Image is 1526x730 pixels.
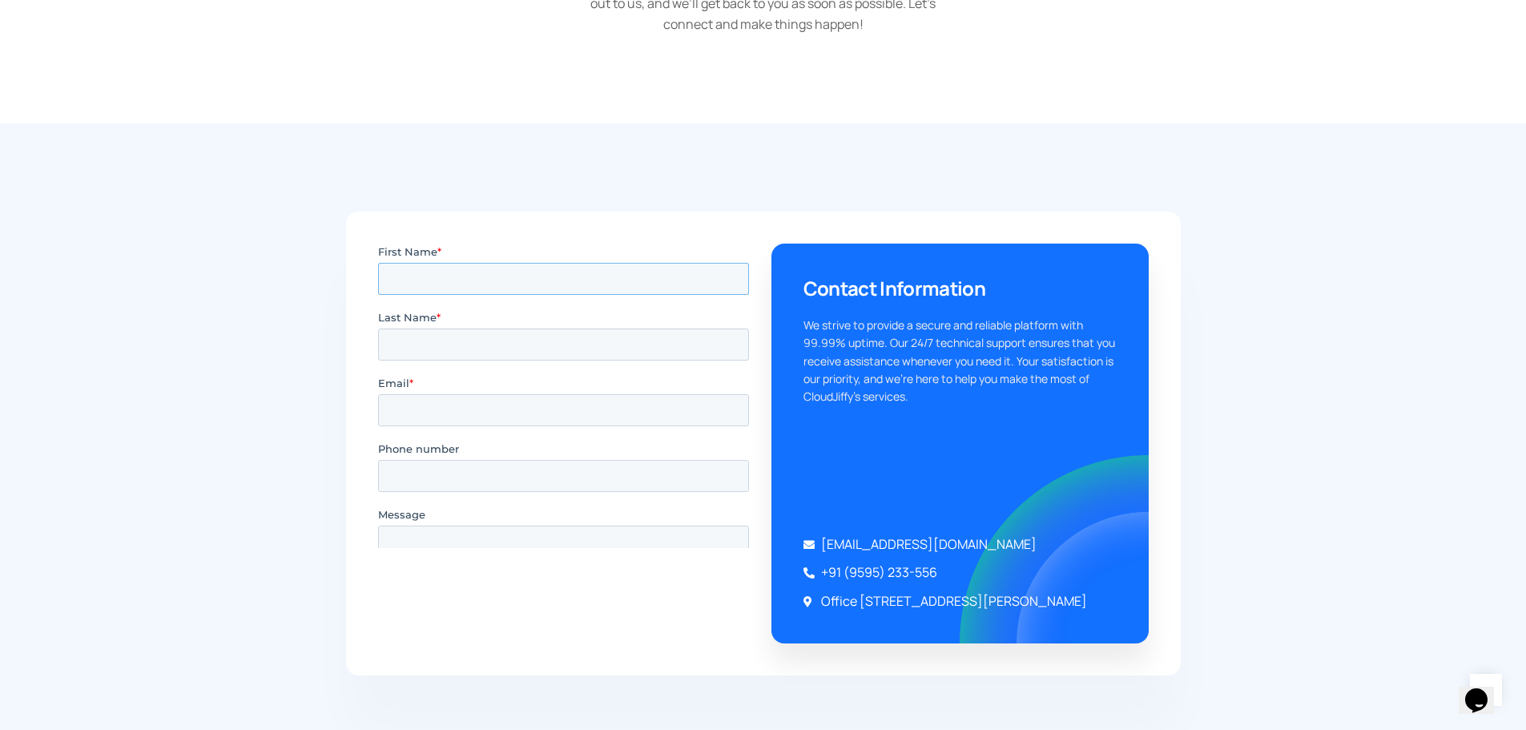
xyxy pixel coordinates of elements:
span: [EMAIL_ADDRESS][DOMAIN_NAME] [817,534,1037,555]
span: Office [STREET_ADDRESS][PERSON_NAME] [817,591,1087,612]
p: We strive to provide a secure and reliable platform with 99.99% uptime. Our 24/7 technical suppor... [803,317,1117,406]
a: Office [STREET_ADDRESS][PERSON_NAME] [803,591,1117,612]
iframe: Form 0 [378,244,755,548]
a: [EMAIL_ADDRESS][DOMAIN_NAME] [803,534,1117,555]
iframe: chat widget [1459,666,1510,714]
h3: Contact Information [803,276,1117,300]
span: +91 (9595) 233-556 [817,563,937,583]
a: +91 (9595) 233-556 [803,563,1117,583]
